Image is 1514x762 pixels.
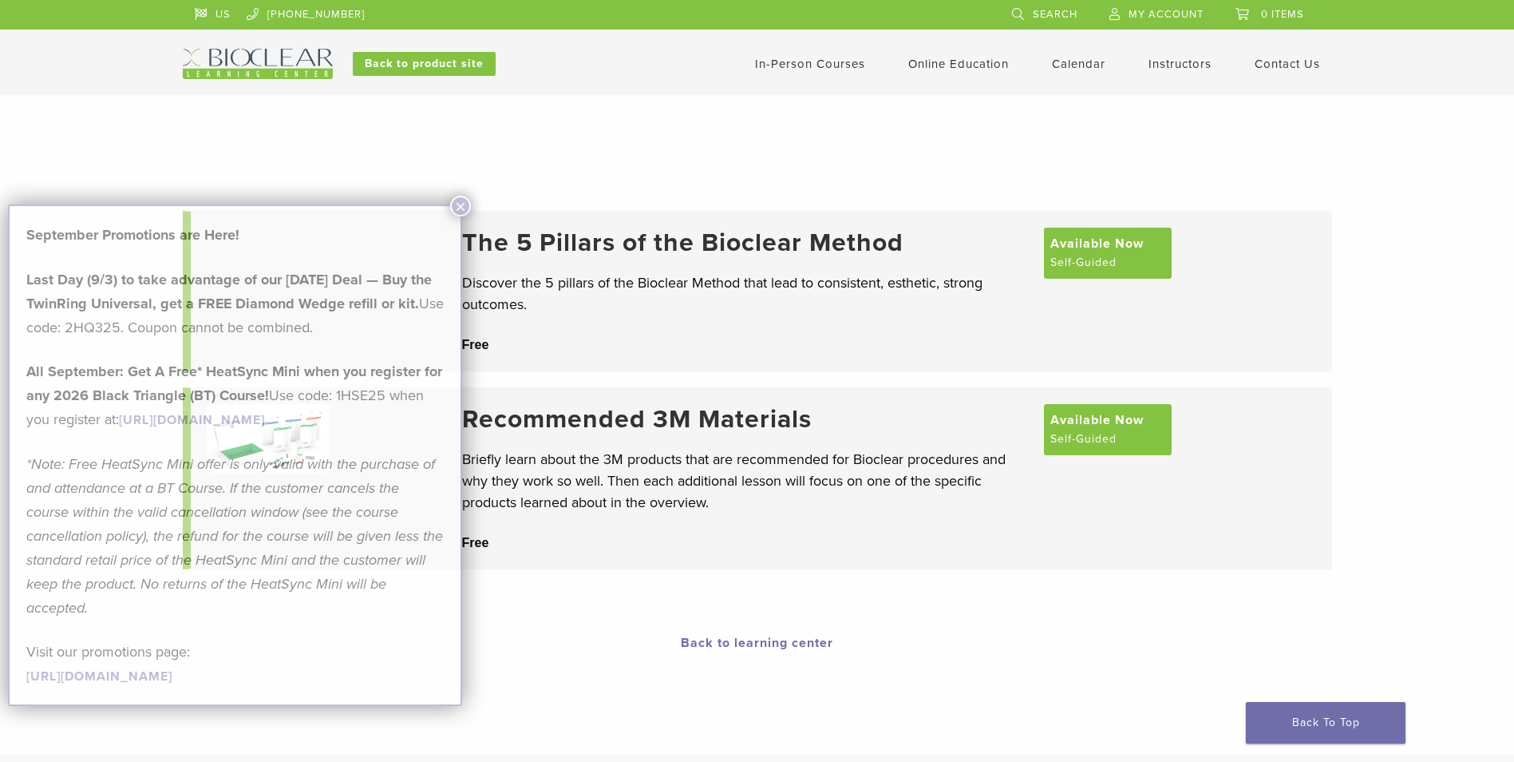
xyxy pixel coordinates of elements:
[1129,8,1204,21] span: My Account
[1246,702,1405,744] a: Back To Top
[462,272,1028,316] p: Discover the 5 pillars of the Bioclear Method that lead to consistent, esthetic, strong outcomes.
[462,536,489,550] span: Free
[26,359,444,431] p: Use code: 1HSE25 when you register at:
[462,404,1028,435] a: Recommended 3M Materials
[1050,234,1144,253] span: Available Now
[681,635,833,651] a: Back to learning center
[119,412,265,428] a: [URL][DOMAIN_NAME]
[1261,8,1304,21] span: 0 items
[1050,253,1117,272] span: Self-Guided
[1148,57,1212,71] a: Instructors
[1050,430,1117,449] span: Self-Guided
[26,363,442,404] strong: All September: Get A Free* HeatSync Mini when you register for any 2026 Black Triangle (BT) Course!
[1255,57,1320,71] a: Contact Us
[26,271,432,312] strong: Last Day (9/3) to take advantage of our [DATE] Deal — Buy the TwinRing Universal, get a FREE Diam...
[1033,8,1077,21] span: Search
[462,228,1028,258] a: The 5 Pillars of the Bioclear Method
[26,640,444,688] p: Visit our promotions page:
[450,196,471,216] button: Close
[462,449,1028,514] p: Briefly learn about the 3M products that are recommended for Bioclear procedures and why they wor...
[183,49,333,79] img: Bioclear
[1052,57,1105,71] a: Calendar
[1044,228,1172,279] a: Available Now Self-Guided
[1044,404,1172,455] a: Available Now Self-Guided
[26,669,172,685] a: [URL][DOMAIN_NAME]
[462,338,489,351] span: Free
[26,455,443,617] em: *Note: Free HeatSync Mini offer is only valid with the purchase of and attendance at a BT Course....
[353,52,496,76] a: Back to product site
[755,57,865,71] a: In-Person Courses
[1050,411,1144,430] span: Available Now
[26,268,444,339] p: Use code: 2HQ325. Coupon cannot be combined.
[26,226,239,244] strong: September Promotions are Here!
[908,57,1009,71] a: Online Education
